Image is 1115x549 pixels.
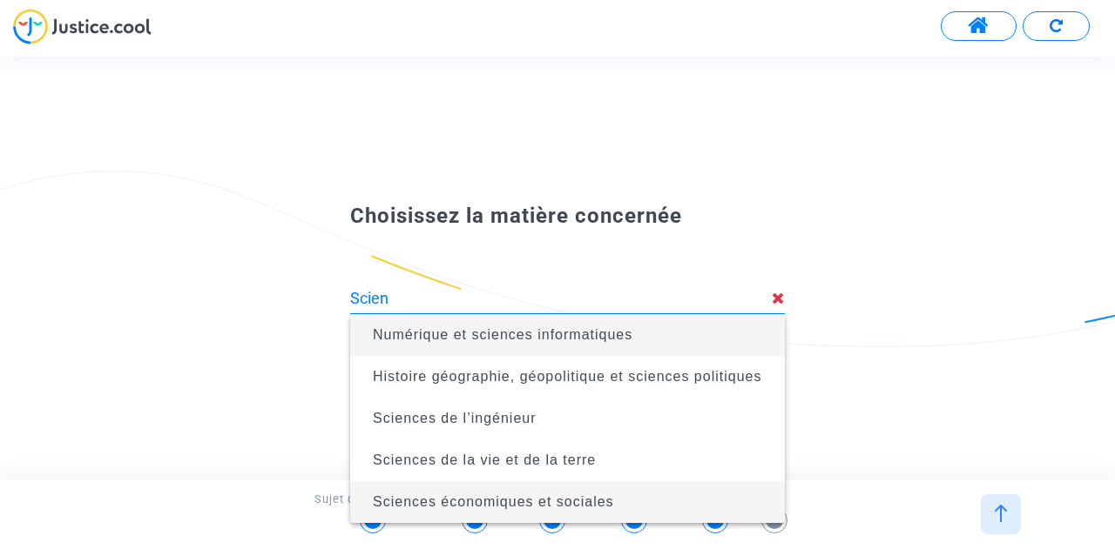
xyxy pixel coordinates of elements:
[941,11,1017,41] button: Accéder à mon espace utilisateur
[373,452,596,467] span: Sciences de la vie et de la terre
[13,9,152,44] img: jc-logo.svg
[373,494,614,509] span: Sciences économiques et sociales
[373,369,761,384] span: Histoire géographie, géopolitique et sciences politiques
[373,327,632,342] span: Numérique et sciences informatiques
[1050,19,1063,32] img: Recommencer le formulaire
[373,411,537,425] span: Sciences de l’ingénieur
